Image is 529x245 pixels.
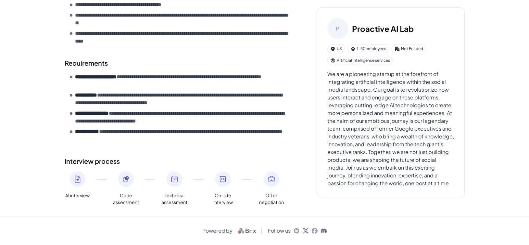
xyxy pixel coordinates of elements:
span: AI interview [65,192,90,199]
span: Powered by [202,227,233,235]
span: On-site interview [210,192,236,206]
div: US [327,44,345,53]
span: Code assessment [113,192,139,206]
div: 1-50 employees [347,44,389,53]
span: Follow us [268,227,291,235]
div: Not Funded [392,44,426,53]
div: Artificial intelligence services [327,56,393,65]
img: logo [235,227,259,235]
div: We are a pioneering startup at the forefront of integrating artificial intelligence within the so... [327,70,454,187]
h3: Proactive AI Lab [352,23,414,34]
h2: Interview process [65,156,291,166]
span: Offer negotiation [258,192,284,206]
span: Technical assessment [161,192,187,206]
h2: Requirements [65,58,291,68]
div: P [327,18,348,39]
